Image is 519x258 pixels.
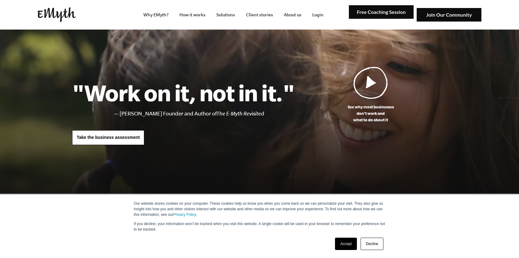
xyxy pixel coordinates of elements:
a: Privacy Policy [173,212,196,217]
a: Decline [361,238,383,250]
img: EMyth [38,7,76,22]
img: Play Video [353,67,388,99]
img: Join Our Community [417,8,481,22]
p: Our website stores cookies on your computer. These cookies help us know you when you come back so... [134,201,385,217]
p: See why most businesses don't work and what to do about it [294,104,447,123]
a: Accept [335,238,357,250]
img: Free Coaching Session [349,5,414,19]
a: See why most businessesdon't work andwhat to do about it [294,67,447,123]
i: The E-Myth Revisited [217,111,264,117]
span: Take the business assessment [77,135,140,140]
li: [PERSON_NAME] Founder and Author of [120,109,294,118]
a: Take the business assessment [72,130,144,145]
h1: "Work on it, not in it." [72,79,294,106]
p: If you decline, your information won’t be tracked when you visit this website. A single cookie wi... [134,221,385,232]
